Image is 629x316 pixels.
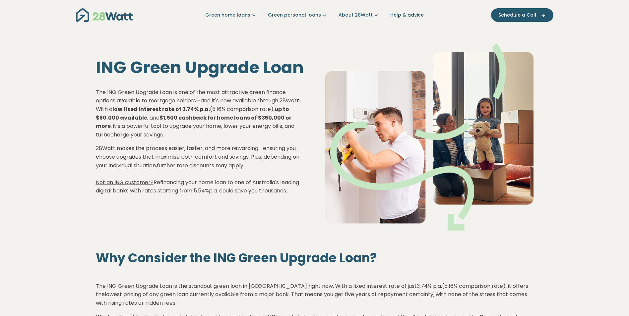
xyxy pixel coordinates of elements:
strong: up to $50,000 available [96,105,289,122]
p: The ING Green Upgrade Loan is one of the most attractive green finance options available to mortg... [96,88,304,139]
a: Green home loans [205,12,257,19]
h1: ING Green Upgrade Loan [96,58,304,78]
span: Schedule a Call [498,12,536,19]
strong: $1,500 cashback for home loans of $350,000 or more [96,114,291,130]
h2: Why Consider the ING Green Upgrade Loan? [96,250,534,266]
a: Help & advice [390,12,424,19]
button: Schedule a Call [491,8,553,22]
img: 28Watt [76,8,133,22]
p: 28Watt makes the process easier, faster, and more rewarding—ensuring you choose upgrades that max... [96,144,304,195]
span: lowest pricing of any green loan currently available from a major bank [105,290,289,298]
p: The ING Green Upgrade Loan is the standout green loan in [GEOGRAPHIC_DATA] right now. With a fixe... [96,282,534,307]
nav: Main navigation [76,7,553,24]
strong: low fixed interest rate of 3.74% p.a. [112,105,210,113]
span: further rate discounts may apply [157,162,243,169]
span: Not an ING customer? [96,179,154,186]
a: Green personal loans [268,12,328,19]
a: About 28Watt [339,12,380,19]
span: 3.74% p.a. [417,282,442,290]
